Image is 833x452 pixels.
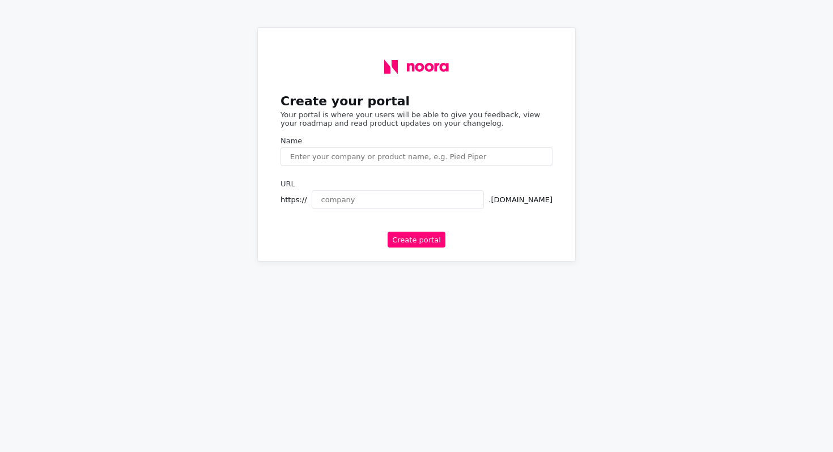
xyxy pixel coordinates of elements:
[280,94,552,108] div: Create your portal
[312,190,484,209] input: company
[488,195,552,204] div: .[DOMAIN_NAME]
[388,232,445,248] button: Create portal
[280,110,552,127] div: Your portal is where your users will be able to give you feedback, view your roadmap and read pro...
[280,180,552,188] div: URL
[280,195,307,204] div: https://
[280,147,552,166] input: Enter your company or product name, e.g. Pied Piper
[280,137,552,145] div: Name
